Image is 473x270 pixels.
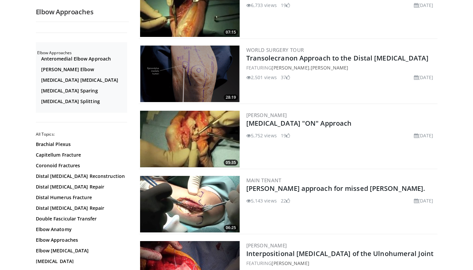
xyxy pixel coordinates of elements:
[246,119,352,128] a: [MEDICAL_DATA] "ON" Approach
[41,98,125,105] a: [MEDICAL_DATA] Splitting
[246,47,304,53] a: World Surgery Tour
[140,176,240,232] img: b77becc4-f324-4637-b5fa-3bc525f3f508.300x170_q85_crop-smart_upscale.jpg
[224,29,238,35] span: 07:15
[272,260,309,266] a: [PERSON_NAME]
[414,74,434,81] li: [DATE]
[246,242,287,249] a: [PERSON_NAME]
[414,197,434,204] li: [DATE]
[246,132,277,139] li: 5,752 views
[246,74,277,81] li: 2,501 views
[281,132,290,139] li: 19
[311,65,348,71] a: [PERSON_NAME]
[246,249,434,258] a: Interpositional [MEDICAL_DATA] of the Ulnohumeral Joint
[36,258,125,265] a: [MEDICAL_DATA]
[41,56,125,62] a: Anteromedial Elbow Approach
[140,111,240,167] a: 05:35
[246,260,436,267] div: FEATURING
[36,141,125,148] a: Brachial Plexus
[41,77,125,83] a: [MEDICAL_DATA] [MEDICAL_DATA]
[41,87,125,94] a: [MEDICAL_DATA] Sparing
[414,2,434,9] li: [DATE]
[246,54,429,63] a: Transolecranon Approach to the Distal [MEDICAL_DATA]
[414,132,434,139] li: [DATE]
[36,173,125,180] a: Distal [MEDICAL_DATA] Reconstruction
[272,65,309,71] a: [PERSON_NAME]
[36,184,125,190] a: Distal [MEDICAL_DATA] Repair
[36,194,125,201] a: Distal Humerus Fracture
[281,2,290,9] li: 19
[246,112,287,118] a: [PERSON_NAME]
[36,237,125,243] a: Elbow Approaches
[140,176,240,232] a: 06:25
[36,205,125,211] a: Distal [MEDICAL_DATA] Repair
[36,132,127,137] h2: All Topics:
[246,197,277,204] li: 5,143 views
[36,226,125,233] a: Elbow Anatomy
[37,50,127,56] h2: Elbow Approaches
[140,46,240,102] img: 4dda2876-feea-41bf-adaf-e2a493730894.png.300x170_q85_crop-smart_upscale.png
[281,74,290,81] li: 37
[140,111,240,167] img: 4cb5b41e-d403-4809-bdef-cfe2611e75ea.300x170_q85_crop-smart_upscale.jpg
[281,197,290,204] li: 22
[246,2,277,9] li: 6,733 views
[246,184,425,193] a: [PERSON_NAME] approach for missed [PERSON_NAME].
[246,64,436,71] div: FEATURING ,
[41,66,125,73] a: [PERSON_NAME] Elbow
[224,225,238,231] span: 06:25
[36,247,125,254] a: Elbow [MEDICAL_DATA]
[36,8,129,16] h2: Elbow Approaches
[224,94,238,100] span: 28:19
[36,215,125,222] a: Double Fascicular Transfer
[36,152,125,158] a: Capitellum Fracture
[246,177,281,184] a: Main Tenant
[224,160,238,166] span: 05:35
[140,46,240,102] a: 28:19
[36,162,125,169] a: Coronoid Fractures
